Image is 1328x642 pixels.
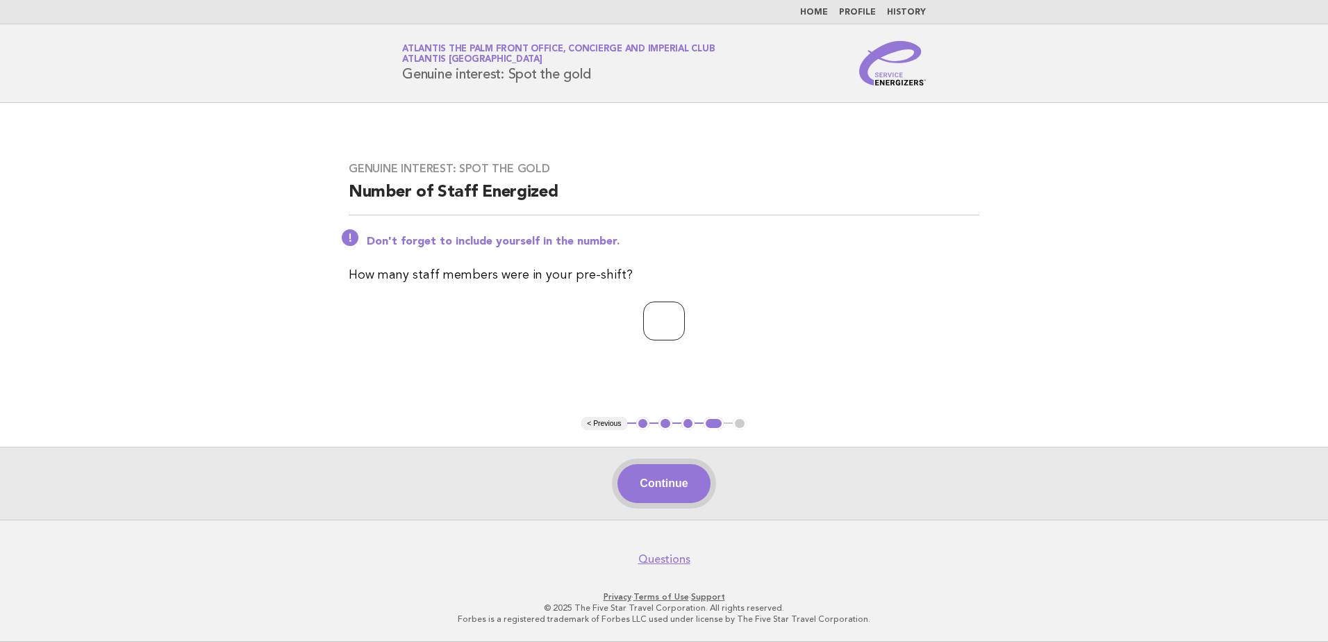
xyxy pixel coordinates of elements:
[704,417,724,431] button: 4
[402,56,542,65] span: Atlantis [GEOGRAPHIC_DATA]
[859,41,926,85] img: Service Energizers
[839,8,876,17] a: Profile
[402,44,715,64] a: Atlantis The Palm Front Office, Concierge and Imperial ClubAtlantis [GEOGRAPHIC_DATA]
[367,235,979,249] p: Don't forget to include yourself in the number.
[239,602,1089,614] p: © 2025 The Five Star Travel Corporation. All rights reserved.
[581,417,626,431] button: < Previous
[636,417,650,431] button: 1
[349,162,979,176] h3: Genuine interest: Spot the gold
[633,592,689,602] a: Terms of Use
[681,417,695,431] button: 3
[604,592,631,602] a: Privacy
[887,8,926,17] a: History
[239,614,1089,625] p: Forbes is a registered trademark of Forbes LLC used under license by The Five Star Travel Corpora...
[691,592,725,602] a: Support
[617,464,710,503] button: Continue
[349,181,979,215] h2: Number of Staff Energized
[658,417,672,431] button: 2
[402,45,715,81] h1: Genuine interest: Spot the gold
[638,552,690,566] a: Questions
[239,591,1089,602] p: · ·
[349,265,979,285] p: How many staff members were in your pre-shift?
[800,8,828,17] a: Home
